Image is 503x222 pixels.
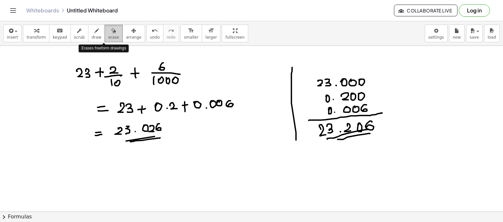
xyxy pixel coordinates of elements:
[488,35,496,40] span: load
[152,27,158,35] i: undo
[222,25,248,42] button: fullscreen
[208,27,214,35] i: format_size
[453,35,461,40] span: new
[400,8,452,13] span: Collaborate Live
[167,35,176,40] span: redo
[104,25,122,42] button: erase
[7,35,18,40] span: insert
[146,25,163,42] button: undoundo
[3,25,22,42] button: insert
[57,27,63,35] i: keyboard
[27,35,46,40] span: transform
[168,27,174,35] i: redo
[225,35,244,40] span: fullscreen
[394,5,457,16] button: Collaborate Live
[126,35,141,40] span: arrange
[205,35,217,40] span: larger
[88,25,105,42] button: draw
[8,5,18,16] button: Toggle navigation
[428,35,444,40] span: settings
[53,35,67,40] span: keypad
[163,25,179,42] button: redoredo
[108,35,119,40] span: erase
[466,25,483,42] button: save
[74,35,85,40] span: scrub
[425,25,448,42] button: settings
[26,7,59,14] a: Whiteboards
[188,27,194,35] i: format_size
[459,4,490,17] button: Log in
[484,25,500,42] button: load
[449,25,465,42] button: new
[184,35,198,40] span: smaller
[79,45,129,52] div: Erases freeform drawings
[70,25,88,42] button: scrub
[470,35,479,40] span: save
[180,25,202,42] button: format_sizesmaller
[150,35,160,40] span: undo
[122,25,145,42] button: arrange
[23,25,49,42] button: transform
[49,25,71,42] button: keyboardkeypad
[92,35,102,40] span: draw
[202,25,220,42] button: format_sizelarger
